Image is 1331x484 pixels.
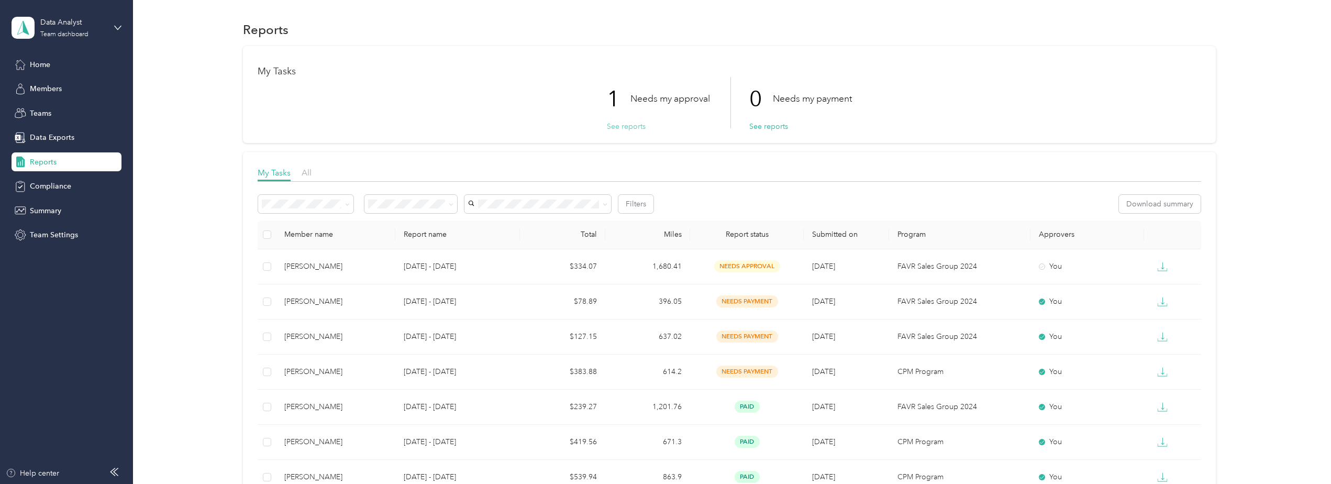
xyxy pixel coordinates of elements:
span: Data Exports [30,132,74,143]
p: FAVR Sales Group 2024 [897,261,1023,272]
p: 0 [749,77,773,121]
p: [DATE] - [DATE] [404,296,512,307]
div: [PERSON_NAME] [284,471,387,483]
span: [DATE] [812,262,835,271]
span: [DATE] [812,437,835,446]
p: [DATE] - [DATE] [404,366,512,378]
div: Member name [284,230,387,239]
p: 1 [607,77,630,121]
span: All [302,168,312,178]
th: Approvers [1030,221,1144,249]
th: Submitted on [804,221,889,249]
div: You [1039,261,1136,272]
td: FAVR Sales Group 2024 [889,249,1031,284]
div: [PERSON_NAME] [284,331,387,343]
td: $383.88 [520,355,605,390]
div: [PERSON_NAME] [284,261,387,272]
span: needs payment [716,366,778,378]
span: needs approval [714,260,780,272]
h1: My Tasks [258,66,1201,77]
div: Miles [614,230,682,239]
div: You [1039,296,1136,307]
p: Needs my approval [630,92,710,105]
td: FAVR Sales Group 2024 [889,390,1031,425]
th: Program [889,221,1031,249]
td: $239.27 [520,390,605,425]
span: Reports [30,157,57,168]
span: Teams [30,108,51,119]
iframe: Everlance-gr Chat Button Frame [1272,425,1331,484]
td: CPM Program [889,355,1031,390]
p: [DATE] - [DATE] [404,401,512,413]
span: Report status [698,230,795,239]
span: Summary [30,205,61,216]
button: Filters [618,195,653,213]
span: paid [735,471,760,483]
div: [PERSON_NAME] [284,401,387,413]
button: See reports [607,121,646,132]
td: CPM Program [889,425,1031,460]
p: CPM Program [897,471,1023,483]
p: FAVR Sales Group 2024 [897,401,1023,413]
span: Home [30,59,50,70]
span: Compliance [30,181,71,192]
span: [DATE] [812,472,835,481]
td: $78.89 [520,284,605,320]
span: [DATE] [812,332,835,341]
span: needs payment [716,295,778,307]
button: Download summary [1119,195,1201,213]
button: See reports [749,121,788,132]
div: Total [528,230,597,239]
div: Data Analyst [40,17,106,28]
div: You [1039,436,1136,448]
p: FAVR Sales Group 2024 [897,296,1023,307]
th: Report name [395,221,520,249]
p: [DATE] - [DATE] [404,331,512,343]
div: You [1039,331,1136,343]
p: [DATE] - [DATE] [404,261,512,272]
p: Needs my payment [773,92,852,105]
span: Members [30,83,62,94]
div: [PERSON_NAME] [284,436,387,448]
h1: Reports [243,24,289,35]
p: CPM Program [897,366,1023,378]
span: needs payment [716,331,778,343]
span: [DATE] [812,402,835,411]
div: Team dashboard [40,31,88,38]
td: FAVR Sales Group 2024 [889,284,1031,320]
td: $334.07 [520,249,605,284]
div: [PERSON_NAME] [284,366,387,378]
p: CPM Program [897,436,1023,448]
td: $419.56 [520,425,605,460]
span: [DATE] [812,367,835,376]
span: My Tasks [258,168,291,178]
td: 1,680.41 [605,249,691,284]
div: You [1039,366,1136,378]
p: [DATE] - [DATE] [404,471,512,483]
p: [DATE] - [DATE] [404,436,512,448]
button: Help center [6,468,59,479]
td: FAVR Sales Group 2024 [889,320,1031,355]
span: paid [735,401,760,413]
td: 614.2 [605,355,691,390]
div: You [1039,401,1136,413]
div: [PERSON_NAME] [284,296,387,307]
td: 637.02 [605,320,691,355]
td: 396.05 [605,284,691,320]
td: 1,201.76 [605,390,691,425]
span: paid [735,436,760,448]
td: $127.15 [520,320,605,355]
div: You [1039,471,1136,483]
span: Team Settings [30,229,78,240]
th: Member name [276,221,395,249]
span: [DATE] [812,297,835,306]
p: FAVR Sales Group 2024 [897,331,1023,343]
td: 671.3 [605,425,691,460]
